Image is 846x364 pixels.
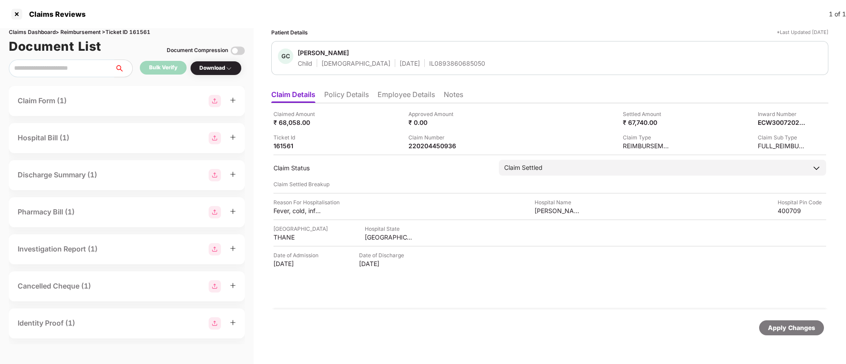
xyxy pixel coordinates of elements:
button: search [114,60,133,77]
div: [DATE] [273,259,322,268]
div: Pharmacy Bill (1) [18,206,75,218]
span: plus [230,208,236,214]
img: svg+xml;base64,PHN2ZyBpZD0iR3JvdXBfMjg4MTMiIGRhdGEtbmFtZT0iR3JvdXAgMjg4MTMiIHhtbG5zPSJodHRwOi8vd3... [209,280,221,293]
div: Patient Details [271,28,308,37]
div: Identity Proof (1) [18,318,75,329]
div: Apply Changes [768,323,815,333]
div: Document Compression [167,46,228,55]
div: Investigation Report (1) [18,244,97,255]
div: Cancelled Cheque (1) [18,281,91,292]
div: ECW30072025000000505 [758,118,806,127]
div: Child [298,59,312,68]
div: Fever, cold, infection [273,206,322,215]
div: Date of Discharge [359,251,408,259]
img: svg+xml;base64,PHN2ZyBpZD0iVG9nZ2xlLTMyeDMyIiB4bWxucz0iaHR0cDovL3d3dy53My5vcmcvMjAwMC9zdmciIHdpZH... [231,44,245,58]
div: [DEMOGRAPHIC_DATA] [322,59,390,68]
span: plus [230,171,236,177]
img: downArrowIcon [812,164,821,173]
div: Claim Number [408,133,457,142]
div: Hospital Pin Code [778,198,826,206]
div: *Last Updated [DATE] [777,28,828,37]
div: 1 of 1 [829,9,846,19]
img: svg+xml;base64,PHN2ZyBpZD0iR3JvdXBfMjg4MTMiIGRhdGEtbmFtZT0iR3JvdXAgMjg4MTMiIHhtbG5zPSJodHRwOi8vd3... [209,317,221,330]
div: Claimed Amount [273,110,322,118]
span: plus [230,134,236,140]
div: FULL_REIMBURSEMENT [758,142,806,150]
div: Claims Reviews [24,10,86,19]
span: plus [230,245,236,251]
div: [GEOGRAPHIC_DATA] [365,233,413,241]
img: svg+xml;base64,PHN2ZyBpZD0iR3JvdXBfMjg4MTMiIGRhdGEtbmFtZT0iR3JvdXAgMjg4MTMiIHhtbG5zPSJodHRwOi8vd3... [209,169,221,181]
div: Claim Type [623,133,671,142]
div: GC [278,49,293,64]
div: Discharge Summary (1) [18,169,97,180]
li: Employee Details [378,90,435,103]
span: plus [230,97,236,103]
img: svg+xml;base64,PHN2ZyBpZD0iR3JvdXBfMjg4MTMiIGRhdGEtbmFtZT0iR3JvdXAgMjg4MTMiIHhtbG5zPSJodHRwOi8vd3... [209,95,221,107]
img: svg+xml;base64,PHN2ZyBpZD0iR3JvdXBfMjg4MTMiIGRhdGEtbmFtZT0iR3JvdXAgMjg4MTMiIHhtbG5zPSJodHRwOi8vd3... [209,243,221,255]
img: svg+xml;base64,PHN2ZyBpZD0iR3JvdXBfMjg4MTMiIGRhdGEtbmFtZT0iR3JvdXAgMjg4MTMiIHhtbG5zPSJodHRwOi8vd3... [209,206,221,218]
div: 161561 [273,142,322,150]
div: Hospital Bill (1) [18,132,69,143]
span: plus [230,319,236,326]
div: IL0893860685050 [429,59,485,68]
div: Ticket Id [273,133,322,142]
span: search [114,65,132,72]
h1: Document List [9,37,101,56]
div: [DATE] [359,259,408,268]
div: 400709 [778,206,826,215]
div: ₹ 0.00 [408,118,457,127]
img: svg+xml;base64,PHN2ZyBpZD0iR3JvdXBfMjg4MTMiIGRhdGEtbmFtZT0iR3JvdXAgMjg4MTMiIHhtbG5zPSJodHRwOi8vd3... [209,132,221,144]
li: Claim Details [271,90,315,103]
div: Claim Sub Type [758,133,806,142]
div: THANE [273,233,322,241]
div: Date of Admission [273,251,322,259]
div: Bulk Verify [149,64,177,72]
span: plus [230,282,236,289]
div: Download [199,64,232,72]
div: ₹ 67,740.00 [623,118,671,127]
div: Claim Form (1) [18,95,67,106]
li: Notes [444,90,463,103]
div: [PERSON_NAME][GEOGRAPHIC_DATA] [535,206,583,215]
div: [GEOGRAPHIC_DATA] [273,225,328,233]
div: Claims Dashboard > Reimbursement > Ticket ID 161561 [9,28,245,37]
div: Hospital State [365,225,413,233]
div: REIMBURSEMENT [623,142,671,150]
div: Hospital Name [535,198,583,206]
div: Settled Amount [623,110,671,118]
div: Claim Status [273,164,490,172]
div: [DATE] [400,59,420,68]
img: svg+xml;base64,PHN2ZyBpZD0iRHJvcGRvd24tMzJ4MzIiIHhtbG5zPSJodHRwOi8vd3d3LnczLm9yZy8yMDAwL3N2ZyIgd2... [225,65,232,72]
div: Reason For Hospitalisation [273,198,340,206]
div: Claim Settled [504,163,543,173]
div: 220204450936 [408,142,457,150]
div: ₹ 68,058.00 [273,118,322,127]
div: [PERSON_NAME] [298,49,349,57]
li: Policy Details [324,90,369,103]
div: Claim Settled Breakup [273,180,826,188]
div: Approved Amount [408,110,457,118]
div: Inward Number [758,110,806,118]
